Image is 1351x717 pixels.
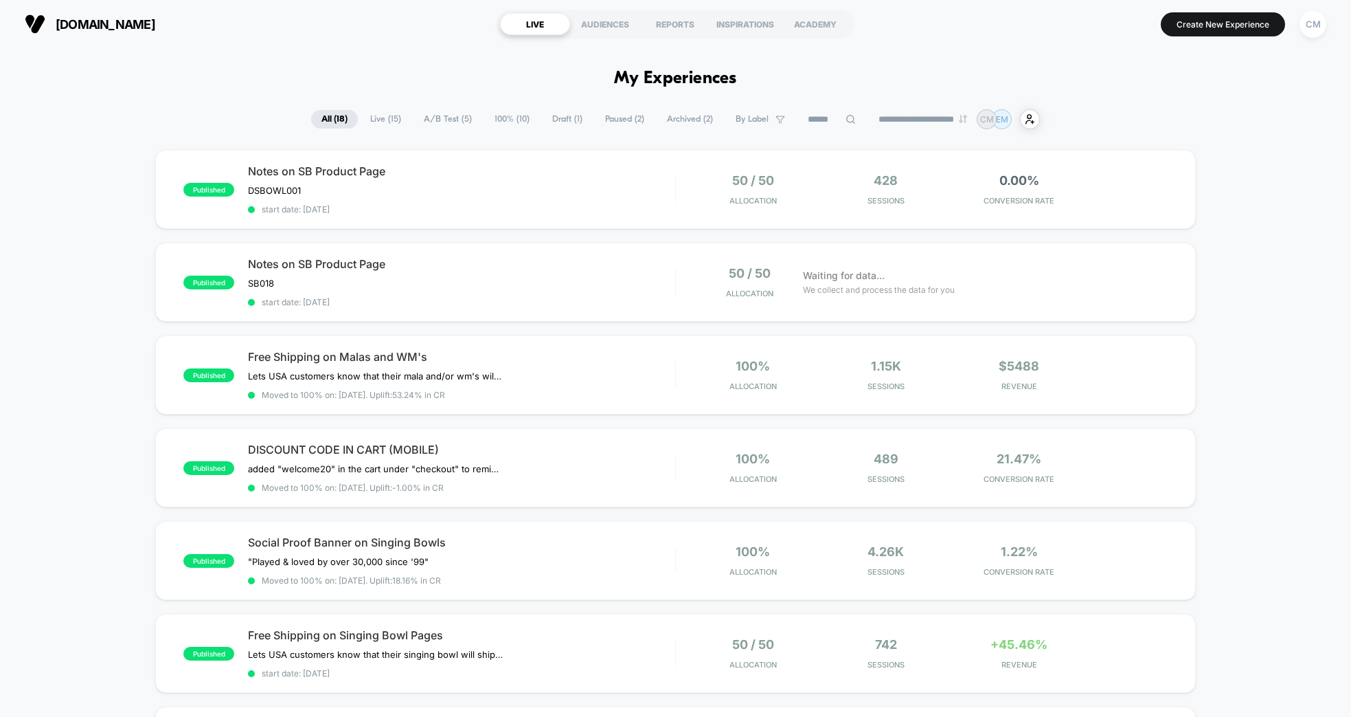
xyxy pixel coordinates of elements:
[248,278,274,289] span: SB018
[360,110,411,129] span: Live ( 15 )
[56,17,155,32] span: [DOMAIN_NAME]
[248,257,675,271] span: Notes on SB Product Page
[997,452,1041,466] span: 21.47%
[736,544,770,559] span: 100%
[248,649,503,660] span: Lets USA customers know that their singing﻿ bowl will ship free via 2-3 day mail
[956,567,1082,577] span: CONVERSION RATE
[956,474,1082,484] span: CONVERSION RATE
[729,660,777,670] span: Allocation
[248,297,675,307] span: start date: [DATE]
[867,544,904,559] span: 4.26k
[183,461,234,475] span: published
[732,637,774,652] span: 50 / 50
[262,483,444,493] span: Moved to 100% on: [DATE] . Uplift: -1.00% in CR
[248,463,503,474] span: added "welcome20" in the cart under "checkout" to remind customers.
[183,554,234,568] span: published
[262,575,441,586] span: Moved to 100% on: [DATE] . Uplift: 18.16% in CR
[248,185,301,196] span: DSBOWL001
[413,110,482,129] span: A/B Test ( 5 )
[262,390,445,400] span: Moved to 100% on: [DATE] . Uplift: 53.24% in CR
[248,536,675,549] span: Social Proof Banner on Singing Bowls
[874,452,898,466] span: 489
[803,268,885,283] span: Waiting for data...
[732,173,774,188] span: 50 / 50
[183,276,234,289] span: published
[248,668,675,679] span: start date: [DATE]
[729,474,777,484] span: Allocation
[956,660,1082,670] span: REVENUE
[823,660,949,670] span: Sessions
[823,474,949,484] span: Sessions
[311,110,358,129] span: All ( 18 )
[1295,10,1330,38] button: CM
[248,556,429,567] span: "Played & loved by over 30,000 since '99"
[248,204,675,214] span: start date: [DATE]
[729,196,777,206] span: Allocation
[614,69,737,89] h1: My Experiences
[1001,544,1038,559] span: 1.22%
[871,359,901,373] span: 1.15k
[736,359,770,373] span: 100%
[956,382,1082,391] span: REVENUE
[823,567,949,577] span: Sessions
[823,382,949,391] span: Sessions
[484,110,540,129] span: 100% ( 10 )
[25,14,45,34] img: Visually logo
[729,382,777,391] span: Allocation
[640,13,710,35] div: REPORTS
[736,452,770,466] span: 100%
[780,13,850,35] div: ACADEMY
[248,350,675,364] span: Free Shipping on Malas and WM's
[803,283,955,296] span: We collect and process the data for you
[248,443,675,456] span: DISCOUNT CODE IN CART (MOBILE)
[500,13,570,35] div: LIVE
[248,628,675,642] span: Free Shipping on Singing Bowl Pages
[729,567,777,577] span: Allocation
[959,115,967,123] img: end
[875,637,897,652] span: 742
[248,164,675,178] span: Notes on SB Product Page
[595,110,655,129] span: Paused ( 2 )
[21,13,159,35] button: [DOMAIN_NAME]
[996,114,1008,124] p: EM
[729,266,771,280] span: 50 / 50
[999,173,1039,188] span: 0.00%
[736,114,769,124] span: By Label
[999,359,1039,373] span: $5488
[542,110,593,129] span: Draft ( 1 )
[183,647,234,661] span: published
[1161,12,1285,36] button: Create New Experience
[980,114,994,124] p: CM
[183,183,234,197] span: published
[823,196,949,206] span: Sessions
[1299,11,1326,38] div: CM
[657,110,723,129] span: Archived ( 2 )
[710,13,780,35] div: INSPIRATIONS
[956,196,1082,206] span: CONVERSION RATE
[183,368,234,382] span: published
[570,13,640,35] div: AUDIENCES
[990,637,1047,652] span: +45.46%
[248,371,503,382] span: Lets USA customers know that their mala and/or wm's will ship free when they are over $75
[726,289,773,298] span: Allocation
[874,173,898,188] span: 428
